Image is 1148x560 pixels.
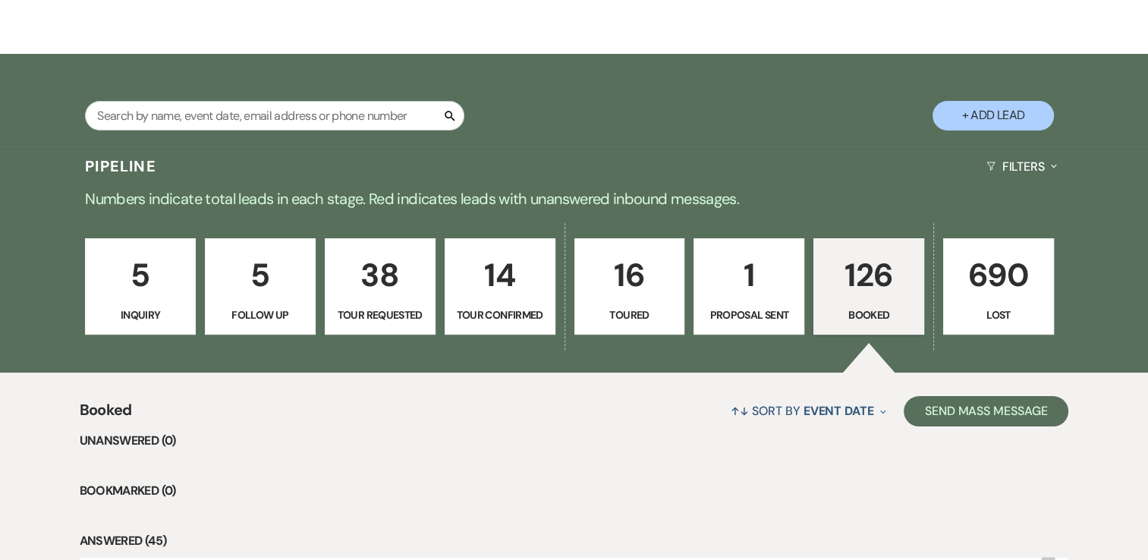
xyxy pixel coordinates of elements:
[85,101,464,131] input: Search by name, event date, email address or phone number
[953,307,1044,323] p: Lost
[584,250,675,300] p: 16
[703,307,794,323] p: Proposal Sent
[205,238,316,335] a: 5Follow Up
[335,307,426,323] p: Tour Requested
[731,403,749,419] span: ↑↓
[325,238,436,335] a: 38Tour Requested
[703,250,794,300] p: 1
[95,307,186,323] p: Inquiry
[454,250,546,300] p: 14
[80,431,1069,451] li: Unanswered (0)
[584,307,675,323] p: Toured
[95,250,186,300] p: 5
[725,391,892,431] button: Sort By Event Date
[28,187,1121,211] p: Numbers indicate total leads in each stage. Red indicates leads with unanswered inbound messages.
[823,307,914,323] p: Booked
[933,101,1054,131] button: + Add Lead
[85,156,156,177] h3: Pipeline
[215,307,306,323] p: Follow Up
[445,238,555,335] a: 14Tour Confirmed
[454,307,546,323] p: Tour Confirmed
[953,250,1044,300] p: 690
[215,250,306,300] p: 5
[813,238,924,335] a: 126Booked
[80,481,1069,501] li: Bookmarked (0)
[80,531,1069,551] li: Answered (45)
[904,396,1069,426] button: Send Mass Message
[804,403,874,419] span: Event Date
[80,398,132,431] span: Booked
[574,238,685,335] a: 16Toured
[980,146,1063,187] button: Filters
[85,238,196,335] a: 5Inquiry
[943,238,1054,335] a: 690Lost
[823,250,914,300] p: 126
[694,238,804,335] a: 1Proposal Sent
[335,250,426,300] p: 38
